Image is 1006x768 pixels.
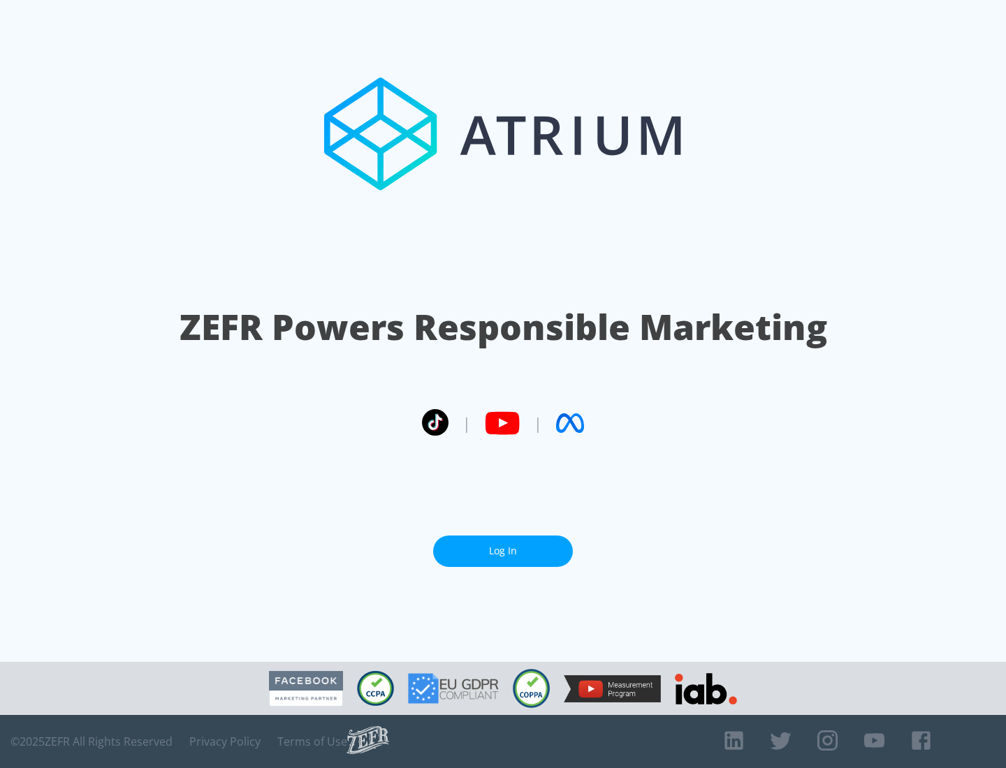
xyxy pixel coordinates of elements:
span: © 2025 ZEFR All Rights Reserved [10,734,173,748]
img: IAB [675,673,737,704]
a: Log In [433,536,573,567]
img: YouTube Measurement Program [564,675,661,702]
img: CCPA Compliant [357,671,394,706]
img: COPPA Compliant [513,669,550,708]
a: Terms of Use [277,734,347,748]
img: GDPR Compliant [408,673,499,704]
span: | [462,413,471,434]
a: Privacy Policy [189,734,261,748]
img: Facebook Marketing Partner [269,671,343,707]
span: | [534,413,542,434]
h1: ZEFR Powers Responsible Marketing [180,303,827,351]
